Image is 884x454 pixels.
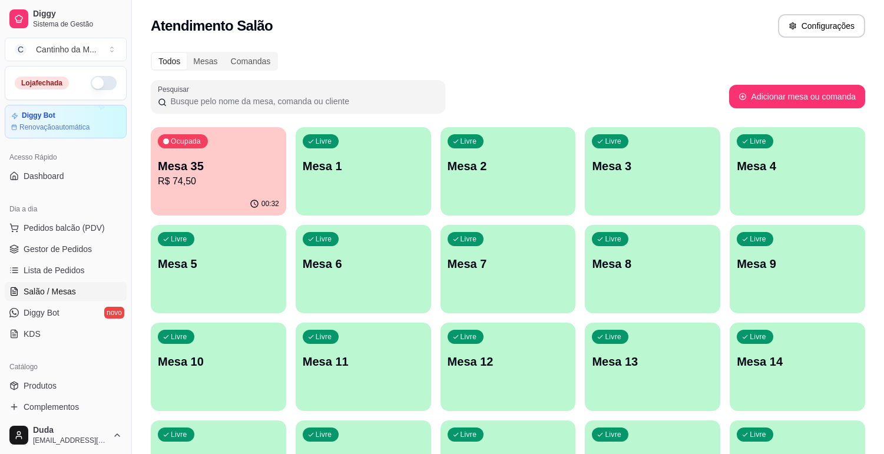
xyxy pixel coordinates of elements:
[5,397,127,416] a: Complementos
[730,323,865,411] button: LivreMesa 14
[24,243,92,255] span: Gestor de Pedidos
[151,127,286,216] button: OcupadaMesa 35R$ 74,5000:32
[592,158,713,174] p: Mesa 3
[730,127,865,216] button: LivreMesa 4
[24,170,64,182] span: Dashboard
[461,332,477,342] p: Livre
[91,76,117,90] button: Alterar Status
[33,436,108,445] span: [EMAIL_ADDRESS][DOMAIN_NAME]
[750,234,766,244] p: Livre
[171,137,201,146] p: Ocupada
[22,111,55,120] article: Diggy Bot
[151,16,273,35] h2: Atendimento Salão
[5,200,127,218] div: Dia a dia
[24,222,105,234] span: Pedidos balcão (PDV)
[24,286,76,297] span: Salão / Mesas
[5,38,127,61] button: Select a team
[24,401,79,413] span: Complementos
[605,430,621,439] p: Livre
[24,328,41,340] span: KDS
[158,174,279,188] p: R$ 74,50
[303,256,424,272] p: Mesa 6
[448,158,569,174] p: Mesa 2
[585,225,720,313] button: LivreMesa 8
[730,225,865,313] button: LivreMesa 9
[5,261,127,280] a: Lista de Pedidos
[19,122,90,132] article: Renovação automática
[296,127,431,216] button: LivreMesa 1
[296,323,431,411] button: LivreMesa 11
[5,218,127,237] button: Pedidos balcão (PDV)
[158,84,193,94] label: Pesquisar
[33,425,108,436] span: Duda
[15,44,27,55] span: C
[592,256,713,272] p: Mesa 8
[151,225,286,313] button: LivreMesa 5
[5,148,127,167] div: Acesso Rápido
[24,380,57,392] span: Produtos
[167,95,438,107] input: Pesquisar
[750,332,766,342] p: Livre
[33,9,122,19] span: Diggy
[585,127,720,216] button: LivreMesa 3
[585,323,720,411] button: LivreMesa 13
[151,323,286,411] button: LivreMesa 10
[171,234,187,244] p: Livre
[158,158,279,174] p: Mesa 35
[737,353,858,370] p: Mesa 14
[171,430,187,439] p: Livre
[5,421,127,449] button: Duda[EMAIL_ADDRESS][DOMAIN_NAME]
[5,5,127,33] a: DiggySistema de Gestão
[5,282,127,301] a: Salão / Mesas
[152,53,187,69] div: Todos
[296,225,431,313] button: LivreMesa 6
[36,44,97,55] div: Cantinho da M ...
[750,430,766,439] p: Livre
[441,323,576,411] button: LivreMesa 12
[592,353,713,370] p: Mesa 13
[5,357,127,376] div: Catálogo
[5,376,127,395] a: Produtos
[316,234,332,244] p: Livre
[5,105,127,138] a: Diggy BotRenovaçãoautomática
[24,264,85,276] span: Lista de Pedidos
[158,256,279,272] p: Mesa 5
[605,137,621,146] p: Livre
[33,19,122,29] span: Sistema de Gestão
[729,85,865,108] button: Adicionar mesa ou comanda
[441,127,576,216] button: LivreMesa 2
[15,77,69,90] div: Loja fechada
[461,234,477,244] p: Livre
[5,303,127,322] a: Diggy Botnovo
[605,332,621,342] p: Livre
[605,234,621,244] p: Livre
[158,353,279,370] p: Mesa 10
[24,307,59,319] span: Diggy Bot
[5,240,127,259] a: Gestor de Pedidos
[737,158,858,174] p: Mesa 4
[778,14,865,38] button: Configurações
[316,332,332,342] p: Livre
[187,53,224,69] div: Mesas
[303,158,424,174] p: Mesa 1
[750,137,766,146] p: Livre
[441,225,576,313] button: LivreMesa 7
[171,332,187,342] p: Livre
[5,167,127,185] a: Dashboard
[261,199,279,208] p: 00:32
[461,430,477,439] p: Livre
[316,137,332,146] p: Livre
[224,53,277,69] div: Comandas
[461,137,477,146] p: Livre
[303,353,424,370] p: Mesa 11
[448,256,569,272] p: Mesa 7
[316,430,332,439] p: Livre
[5,324,127,343] a: KDS
[737,256,858,272] p: Mesa 9
[448,353,569,370] p: Mesa 12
